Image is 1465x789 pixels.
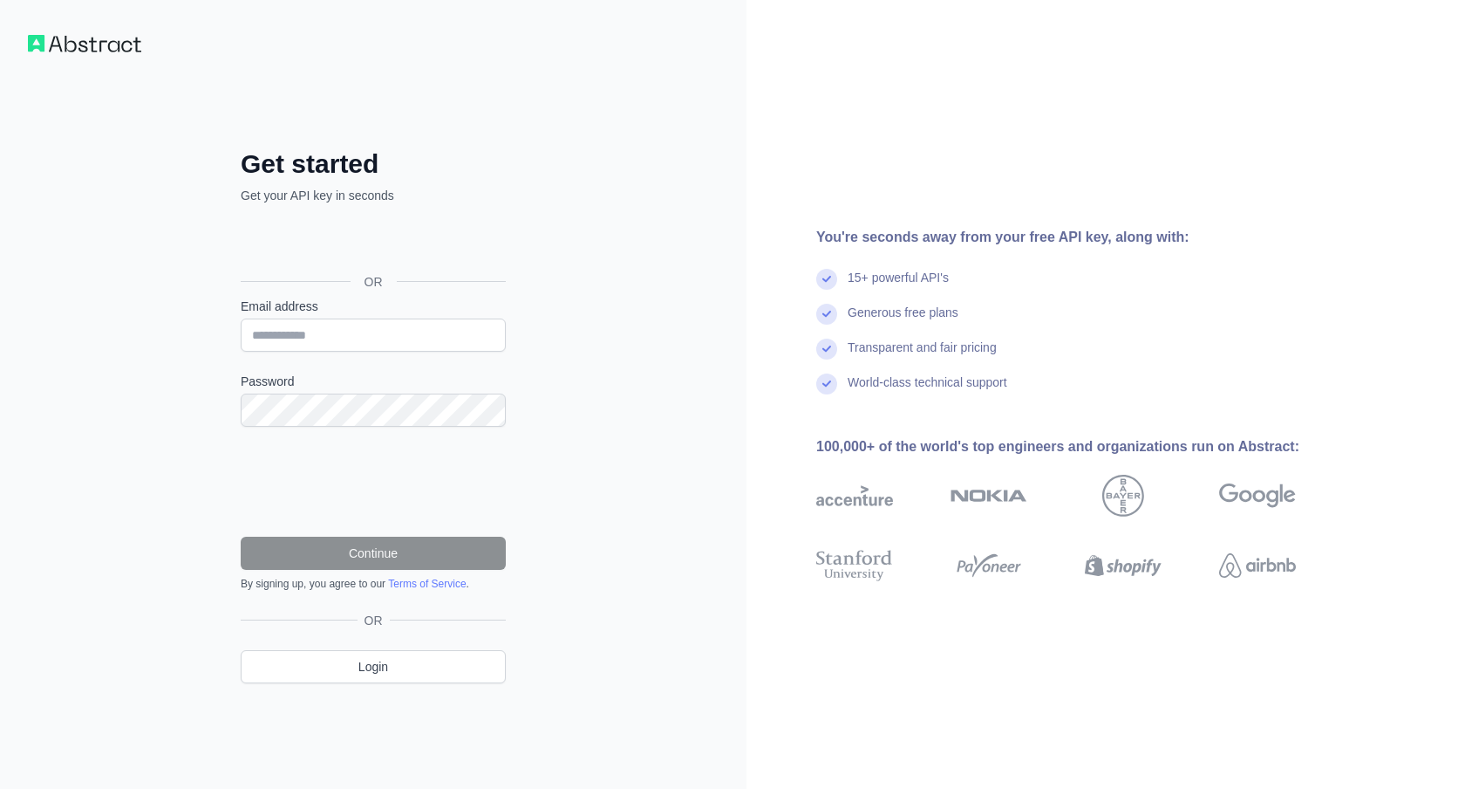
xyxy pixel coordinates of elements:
[848,374,1007,408] div: World-class technical support
[816,475,893,517] img: accenture
[1085,546,1162,585] img: shopify
[241,537,506,570] button: Continue
[816,227,1352,248] div: You're seconds away from your free API key, along with:
[241,187,506,204] p: Get your API key in seconds
[816,374,837,394] img: check mark
[1219,475,1296,517] img: google
[1219,546,1296,585] img: airbnb
[816,304,837,325] img: check mark
[351,273,397,291] span: OR
[816,339,837,360] img: check mark
[241,577,506,591] div: By signing up, you agree to our .
[848,304,958,339] div: Generous free plans
[1102,475,1144,517] img: bayer
[951,475,1027,517] img: nokia
[816,269,837,290] img: check mark
[848,339,997,374] div: Transparent and fair pricing
[232,223,511,262] iframe: Sign in with Google Button
[241,650,506,683] a: Login
[848,269,949,304] div: 15+ powerful API's
[951,546,1027,585] img: payoneer
[28,35,141,52] img: Workflow
[816,436,1352,457] div: 100,000+ of the world's top engineers and organizations run on Abstract:
[816,546,893,585] img: stanford university
[241,298,506,315] label: Email address
[388,578,466,590] a: Terms of Service
[241,148,506,180] h2: Get started
[358,612,390,629] span: OR
[241,448,506,516] iframe: reCAPTCHA
[241,373,506,390] label: Password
